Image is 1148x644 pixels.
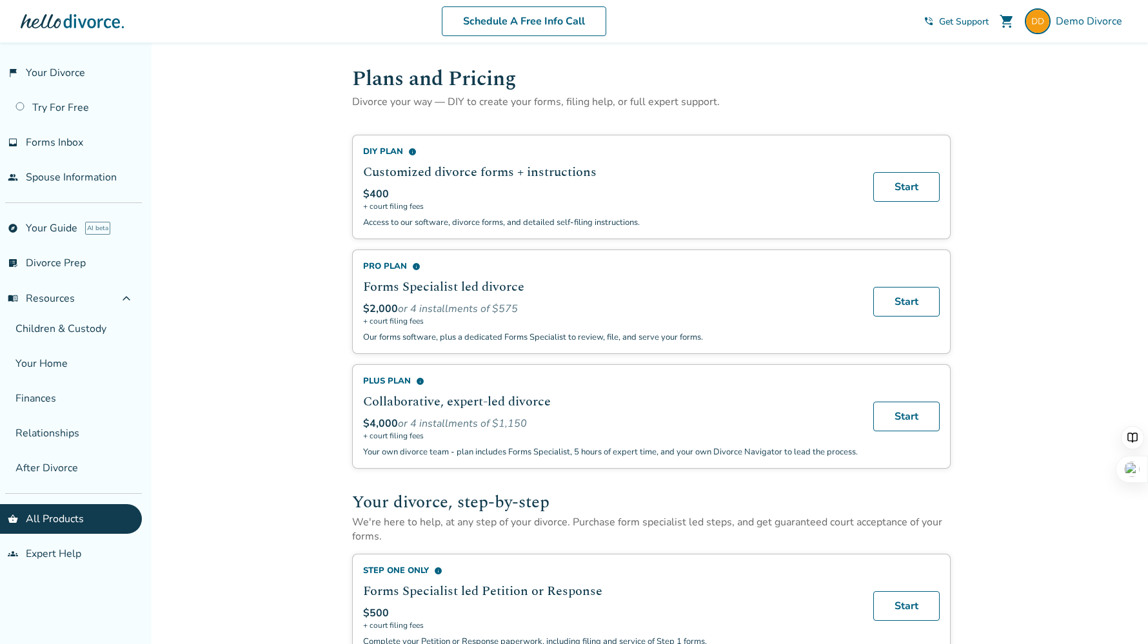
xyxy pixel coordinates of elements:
span: expand_less [119,291,134,306]
p: Our forms software, plus a dedicated Forms Specialist to review, file, and serve your forms. [363,331,858,343]
span: list_alt_check [8,258,18,268]
div: or 4 installments of $575 [363,302,858,316]
span: $2,000 [363,302,398,316]
div: Pro Plan [363,260,858,272]
div: Plus Plan [363,375,858,387]
a: Start [873,591,940,621]
span: shopping_basket [8,514,18,524]
span: + court filing fees [363,620,858,630]
span: inbox [8,137,18,148]
span: menu_book [8,293,18,304]
a: Start [873,287,940,317]
span: info [412,262,421,271]
a: phone_in_talkGet Support [924,15,989,28]
span: Get Support [939,15,989,28]
img: Demo Divorce [1025,8,1051,34]
span: people [8,172,18,182]
span: groups [8,549,18,559]
a: Start [873,402,940,431]
span: + court filing fees [363,201,858,211]
span: AI beta [85,222,110,235]
span: Resources [8,291,75,306]
span: $500 [363,606,389,620]
h2: Forms Specialist led divorce [363,277,858,297]
h2: Customized divorce forms + instructions [363,162,858,182]
span: shopping_cart [999,14,1014,29]
div: or 4 installments of $1,150 [363,416,858,431]
span: $4,000 [363,416,398,431]
span: Forms Inbox [26,135,83,150]
div: Step One Only [363,565,858,576]
span: info [416,377,424,385]
span: explore [8,223,18,233]
span: flag_2 [8,68,18,78]
p: Your own divorce team - plan includes Forms Specialist, 5 hours of expert time, and your own Divo... [363,446,858,458]
span: info [434,567,442,575]
p: Divorce your way — DIY to create your forms, filing help, or full expert support. [352,95,951,109]
div: DIY Plan [363,146,858,157]
p: We're here to help, at any step of your divorce. Purchase form specialist led steps, and get guar... [352,515,951,543]
h2: Your divorce, step-by-step [352,489,951,515]
span: + court filing fees [363,316,858,326]
span: + court filing fees [363,431,858,441]
span: phone_in_talk [924,16,934,26]
p: Access to our software, divorce forms, and detailed self-filing instructions. [363,217,858,228]
span: Demo Divorce [1056,14,1127,28]
a: Start [873,172,940,202]
span: $400 [363,187,389,201]
iframe: Chat Widget [1084,582,1148,644]
h2: Collaborative, expert-led divorce [363,392,858,411]
span: info [408,148,417,156]
a: Schedule A Free Info Call [442,6,606,36]
h1: Plans and Pricing [352,63,951,95]
h2: Forms Specialist led Petition or Response [363,581,858,601]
